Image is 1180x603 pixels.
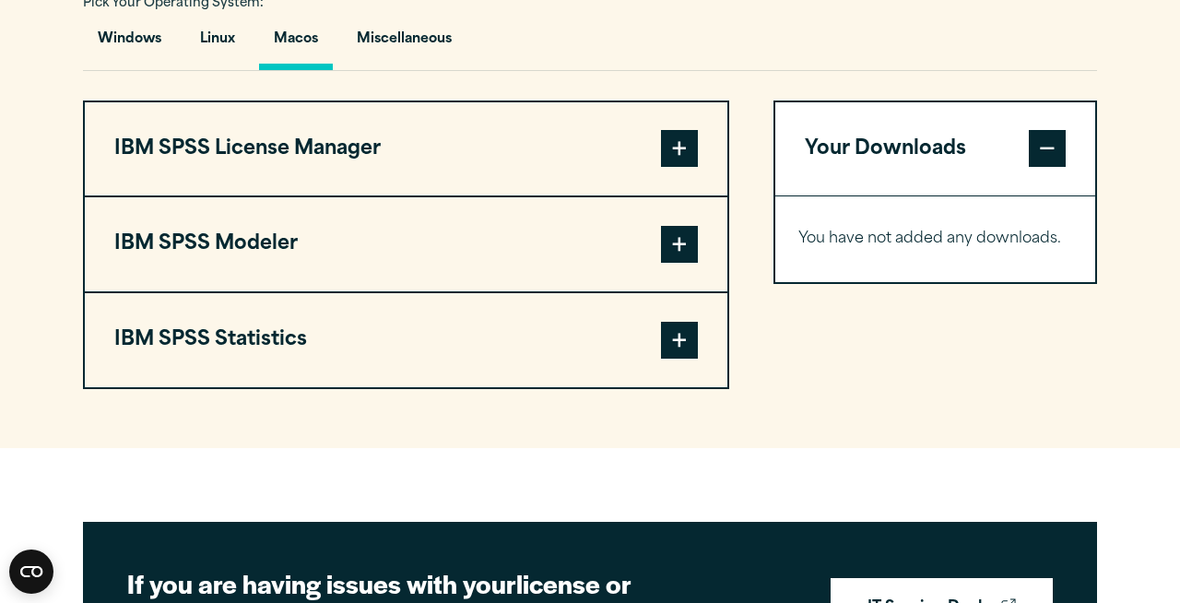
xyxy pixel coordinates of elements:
[85,102,727,196] button: IBM SPSS License Manager
[798,226,1072,253] p: You have not added any downloads.
[775,102,1095,196] button: Your Downloads
[85,197,727,291] button: IBM SPSS Modeler
[185,18,250,70] button: Linux
[259,18,333,70] button: Macos
[775,195,1095,282] div: Your Downloads
[9,550,53,594] button: Open CMP widget
[85,293,727,387] button: IBM SPSS Statistics
[83,18,176,70] button: Windows
[342,18,466,70] button: Miscellaneous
